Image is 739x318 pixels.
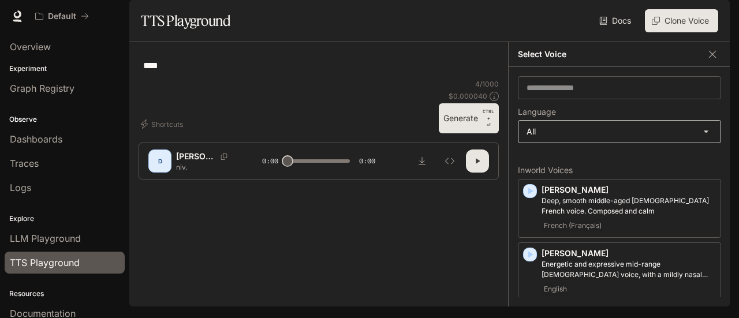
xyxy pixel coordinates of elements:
[359,155,375,167] span: 0:00
[542,259,716,280] p: Energetic and expressive mid-range male voice, with a mildly nasal quality
[542,282,569,296] span: English
[216,153,232,160] button: Copy Voice ID
[449,91,487,101] p: $ 0.000040
[518,121,721,143] div: All
[518,108,556,116] p: Language
[139,115,188,133] button: Shortcuts
[542,196,716,216] p: Deep, smooth middle-aged male French voice. Composed and calm
[542,248,716,259] p: [PERSON_NAME]
[262,155,278,167] span: 0:00
[483,108,494,129] p: ⏎
[176,162,234,172] p: niv.
[475,79,499,89] p: 4 / 1000
[597,9,636,32] a: Docs
[439,103,499,133] button: GenerateCTRL +⏎
[438,149,461,173] button: Inspect
[542,219,604,233] span: French (Français)
[518,166,721,174] p: Inworld Voices
[176,151,216,162] p: [PERSON_NAME]
[141,9,230,32] h1: TTS Playground
[151,152,169,170] div: D
[410,149,434,173] button: Download audio
[645,9,718,32] button: Clone Voice
[483,108,494,122] p: CTRL +
[542,184,716,196] p: [PERSON_NAME]
[30,5,94,28] button: All workspaces
[48,12,76,21] p: Default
